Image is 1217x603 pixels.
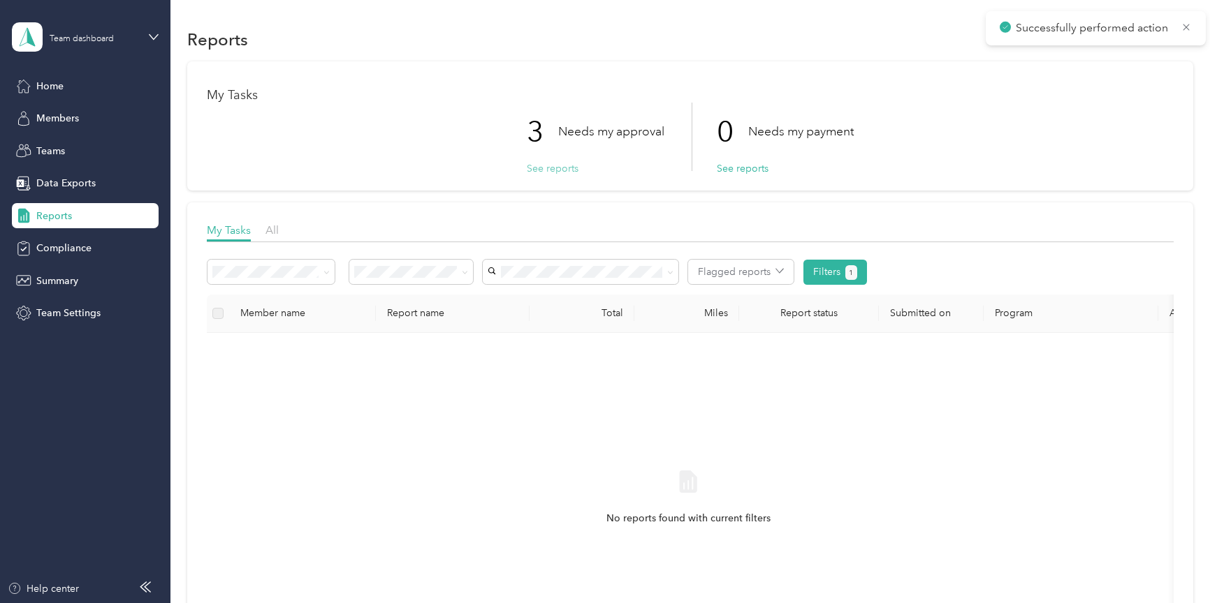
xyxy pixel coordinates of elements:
[688,260,794,284] button: Flagged reports
[207,223,251,237] span: My Tasks
[803,260,867,285] button: Filters1
[36,79,64,94] span: Home
[558,123,664,140] p: Needs my approval
[265,223,279,237] span: All
[36,209,72,223] span: Reports
[748,123,854,140] p: Needs my payment
[36,144,65,158] span: Teams
[527,103,558,161] p: 3
[207,88,1173,103] h1: My Tasks
[229,295,376,333] th: Member name
[8,581,79,596] button: Help center
[1139,525,1217,603] iframe: Everlance-gr Chat Button Frame
[240,307,365,319] div: Member name
[36,111,79,126] span: Members
[646,307,728,319] div: Miles
[984,295,1158,333] th: Program
[36,306,101,320] span: Team Settings
[606,511,771,526] span: No reports found with current filters
[750,307,868,319] span: Report status
[1016,20,1171,37] p: Successfully performed action
[879,295,984,333] th: Submitted on
[376,295,530,333] th: Report name
[50,35,114,43] div: Team dashboard
[36,241,92,255] span: Compliance
[845,265,857,280] button: 1
[849,267,853,279] span: 1
[717,161,768,176] button: See reports
[527,161,578,176] button: See reports
[36,176,96,191] span: Data Exports
[36,274,78,288] span: Summary
[541,307,623,319] div: Total
[187,32,248,47] h1: Reports
[717,103,748,161] p: 0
